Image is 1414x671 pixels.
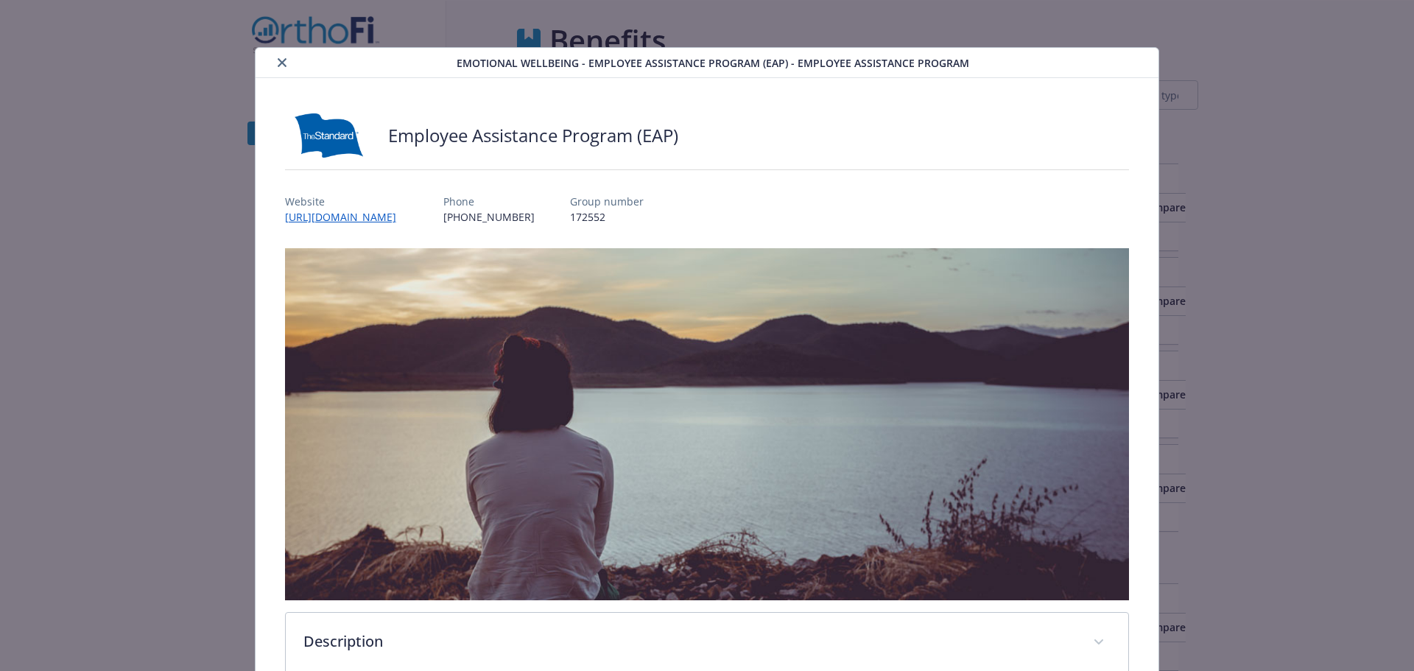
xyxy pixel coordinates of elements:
button: close [273,54,291,71]
p: Website [285,194,408,209]
p: [PHONE_NUMBER] [443,209,535,225]
span: Emotional Wellbeing - Employee Assistance Program (EAP) - Employee Assistance Program [457,55,969,71]
img: Standard Insurance Company [285,113,373,158]
p: Phone [443,194,535,209]
h2: Employee Assistance Program (EAP) [388,123,678,148]
p: Group number [570,194,644,209]
img: banner [285,248,1130,600]
p: 172552 [570,209,644,225]
a: [URL][DOMAIN_NAME] [285,210,408,224]
p: Description [303,630,1076,653]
